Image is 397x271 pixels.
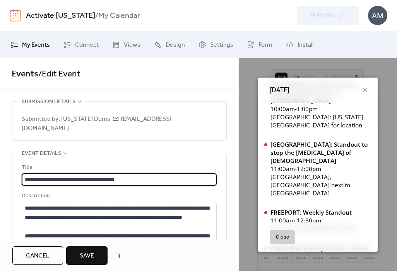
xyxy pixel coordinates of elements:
span: My Events [22,41,50,50]
div: [GEOGRAPHIC_DATA]: Standout to stop the [MEDICAL_DATA] of [DEMOGRAPHIC_DATA] [270,141,371,165]
div: Description [22,191,215,201]
div: [GEOGRAPHIC_DATA], [GEOGRAPHIC_DATA] next to [GEOGRAPHIC_DATA] [270,173,371,197]
img: logo [10,9,21,22]
span: - [295,105,297,113]
button: Save [66,246,108,265]
span: Design [166,41,185,50]
a: My Events [5,34,56,55]
span: Install [298,41,313,50]
b: My Calendar [98,8,140,23]
span: - [295,217,297,225]
div: Title [22,163,215,172]
span: 12:30pm [297,217,321,225]
button: Close [270,230,295,244]
a: Events [12,66,38,83]
button: Cancel [12,246,63,265]
div: AM [368,6,387,25]
span: / Edit Event [38,66,80,83]
span: 10:00am [270,105,295,113]
span: Save [80,251,94,261]
a: Design [148,34,191,55]
a: Settings [193,34,239,55]
a: Form [241,34,278,55]
span: - [295,165,297,173]
b: / [95,8,98,23]
a: Install [280,34,319,55]
span: Views [124,41,140,50]
a: Connect [58,34,104,55]
span: 12:00pm [297,165,321,173]
span: 11:00am [270,217,295,225]
span: Connect [75,41,99,50]
span: Cancel [26,251,50,261]
span: Submission details [22,97,75,107]
span: 11:00am [270,165,295,173]
span: Form [258,41,272,50]
a: Activate [US_STATE] [26,8,95,23]
span: Event details [22,149,61,158]
span: Settings [210,41,233,50]
span: Submitted by: [US_STATE] Dems [EMAIL_ADDRESS][DOMAIN_NAME] [22,115,217,133]
span: [DATE] [270,85,289,95]
div: FREEPORT: Weekly Standout [270,208,356,217]
a: Views [106,34,146,55]
div: [GEOGRAPHIC_DATA]: [US_STATE], [GEOGRAPHIC_DATA] for location [270,113,371,129]
span: 1:00pm [297,105,318,113]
